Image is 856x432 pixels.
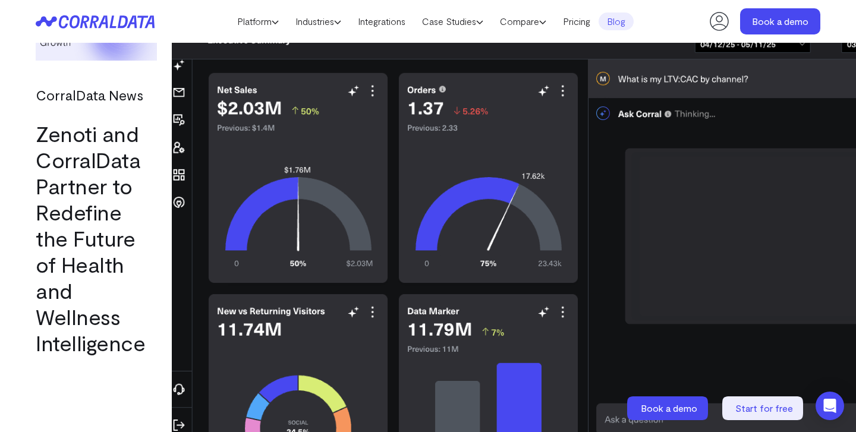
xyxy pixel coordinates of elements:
a: Zenoti and CorralData Partner to Redefine the Future of Health and Wellness Intelligence [36,121,145,355]
div: Open Intercom Messenger [816,392,844,420]
a: Integrations [350,12,414,30]
span: Start for free [735,402,793,414]
a: Case Studies [414,12,492,30]
a: Pricing [555,12,599,30]
a: Compare [492,12,555,30]
a: Start for free [722,396,805,420]
a: Platform [229,12,287,30]
div: CorralData News [36,84,145,106]
span: Book a demo [641,402,697,414]
a: Industries [287,12,350,30]
a: Book a demo [740,8,820,34]
a: Book a demo [627,396,710,420]
a: Blog [599,12,634,30]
